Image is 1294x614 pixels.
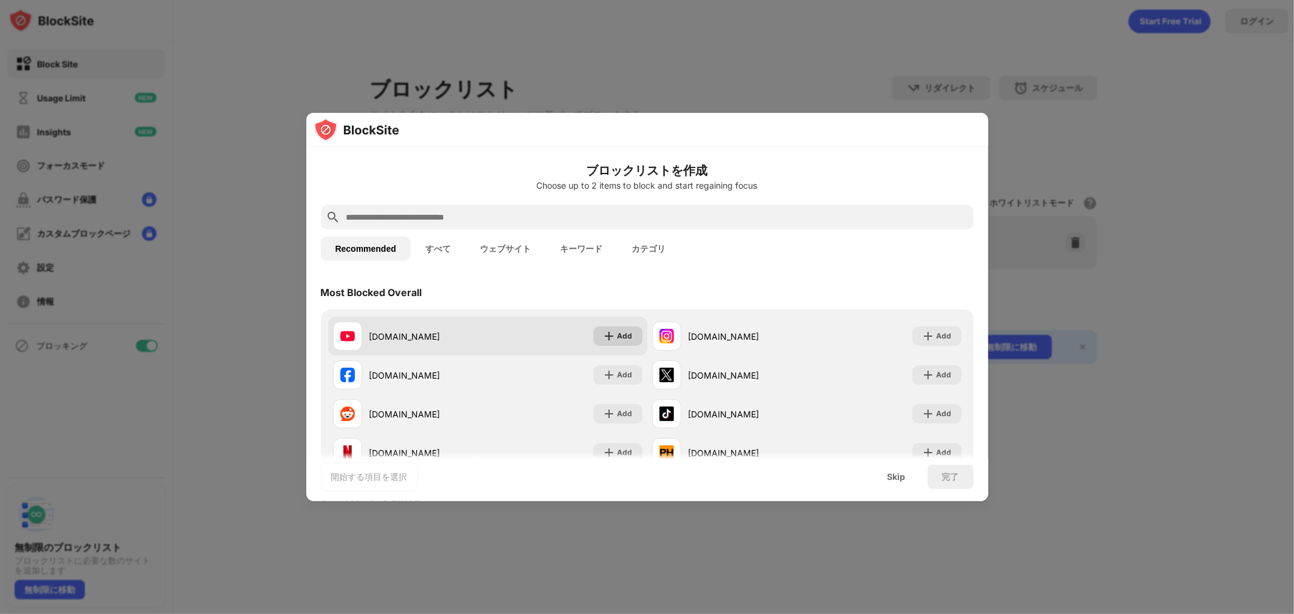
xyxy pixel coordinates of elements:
img: favicons [340,329,355,343]
img: search.svg [326,210,340,224]
div: [DOMAIN_NAME] [369,408,488,420]
div: 完了 [942,472,959,482]
div: Add [937,408,952,420]
div: [DOMAIN_NAME] [369,330,488,343]
img: favicons [340,445,355,460]
button: キーワード [545,237,617,261]
div: Most Blocked Overall [321,286,422,299]
div: [DOMAIN_NAME] [369,447,488,459]
div: Add [618,447,633,459]
div: [DOMAIN_NAME] [369,369,488,382]
img: favicons [659,445,674,460]
div: Add [937,369,952,381]
img: favicons [659,368,674,382]
div: [DOMAIN_NAME] [689,408,807,420]
div: Skip [888,472,906,482]
div: 開始する項目を選択 [331,471,408,483]
div: [DOMAIN_NAME] [689,330,807,343]
div: Add [618,330,633,342]
img: favicons [340,407,355,421]
button: Recommended [321,237,411,261]
div: Choose up to 2 items to block and start regaining focus [321,181,974,191]
div: Add [618,369,633,381]
img: favicons [659,407,674,421]
img: favicons [659,329,674,343]
div: [DOMAIN_NAME] [689,369,807,382]
div: Add [937,330,952,342]
div: [DOMAIN_NAME] [689,447,807,459]
img: favicons [340,368,355,382]
img: logo-blocksite.svg [314,118,399,142]
button: ウェブサイト [465,237,545,261]
h6: ブロックリストを作成 [321,161,974,180]
div: Add [937,447,952,459]
button: カテゴリ [617,237,680,261]
button: すべて [411,237,465,261]
div: Add [618,408,633,420]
